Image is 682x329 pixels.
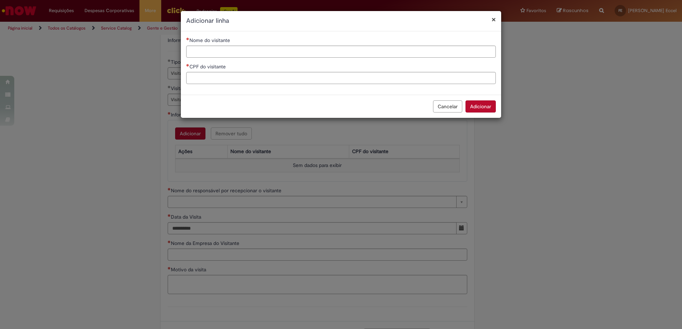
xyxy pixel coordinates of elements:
[186,16,496,26] h2: Adicionar linha
[186,37,189,40] span: Necessários
[189,63,227,70] span: CPF do visitante
[186,46,496,58] input: Nome do visitante
[189,37,231,43] span: Nome do visitante
[186,64,189,67] span: Necessários
[465,100,496,113] button: Adicionar
[492,16,496,23] button: Fechar modal
[186,72,496,84] input: CPF do visitante
[433,100,462,113] button: Cancelar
